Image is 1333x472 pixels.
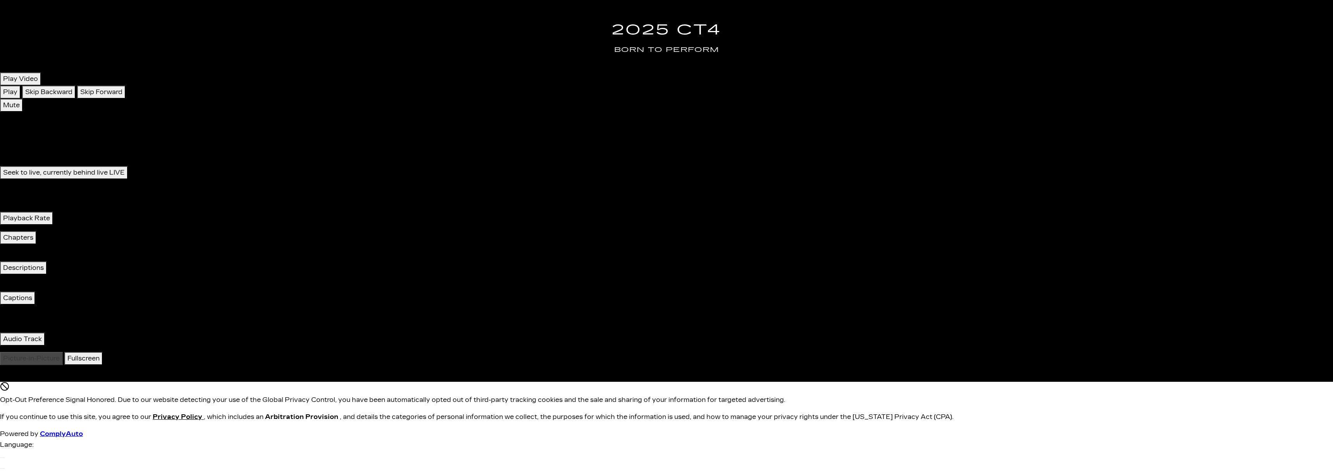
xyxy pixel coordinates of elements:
h5: BORN TO PERFORM [611,45,722,55]
h1: 2025 CT4 [611,19,722,41]
strong: Arbitration Provision [265,413,338,421]
a: Privacy Policy [153,413,204,421]
u: Privacy Policy [153,413,202,421]
a: ComplyAuto [40,430,83,438]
